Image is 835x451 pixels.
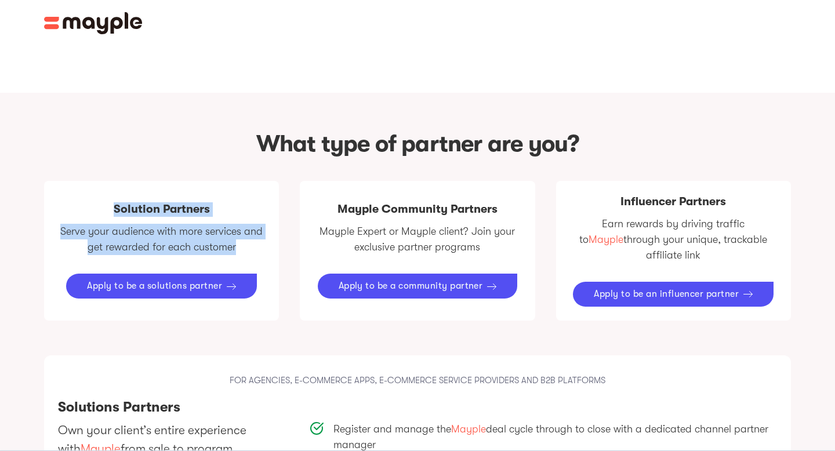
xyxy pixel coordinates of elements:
[58,398,777,416] h3: Solutions Partners
[451,423,486,435] span: Mayple
[573,282,774,307] a: Apply to be an influencer partner
[44,12,143,34] img: Mayple logo
[44,128,791,160] h2: What type of partner are you?
[339,281,483,292] div: Apply to be a community partner
[620,195,726,209] h4: Influencer Partners
[114,202,210,217] h4: Solution Partners
[310,421,324,435] img: Yes
[570,216,777,263] p: Earn rewards by driving traffic to through your unique, trackable affiliate link
[314,224,521,255] p: Mayple Expert or Mayple client? Join your exclusive partner programs
[66,274,257,299] a: Apply to be a solutions partner
[337,202,498,217] h4: Mayple Community Partners
[318,274,518,299] a: Apply to be a community partner
[594,289,739,300] div: Apply to be an influencer partner
[58,224,265,255] p: Serve your audience with more services and get rewarded for each customer
[58,374,777,387] p: FOR AGENCIES, E-COMMERCE APPS, E-COMMERCE SERVICE PROVIDERS AND B2B PLATFORMS
[87,281,222,292] div: Apply to be a solutions partner
[589,234,623,245] span: Mayple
